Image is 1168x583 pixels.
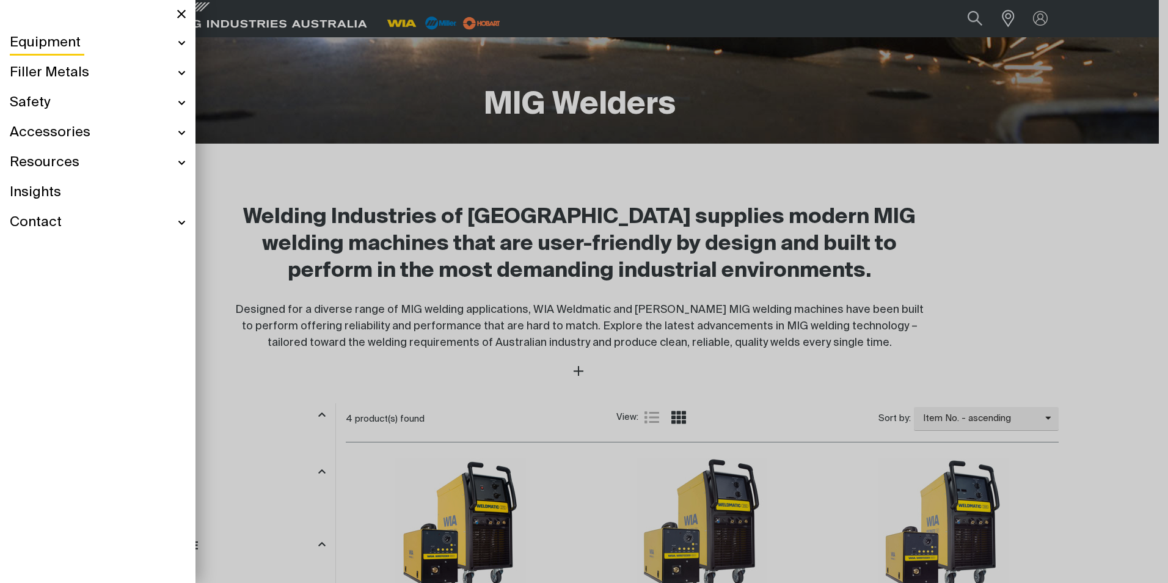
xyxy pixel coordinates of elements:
[10,184,61,202] span: Insights
[10,28,186,58] a: Equipment
[10,94,50,112] span: Safety
[10,148,186,178] a: Resources
[10,64,89,82] span: Filler Metals
[10,214,62,232] span: Contact
[10,124,90,142] span: Accessories
[10,88,186,118] a: Safety
[10,208,186,238] a: Contact
[10,118,186,148] a: Accessories
[10,34,81,52] span: Equipment
[10,154,79,172] span: Resources
[10,58,186,88] a: Filler Metals
[10,178,186,208] a: Insights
